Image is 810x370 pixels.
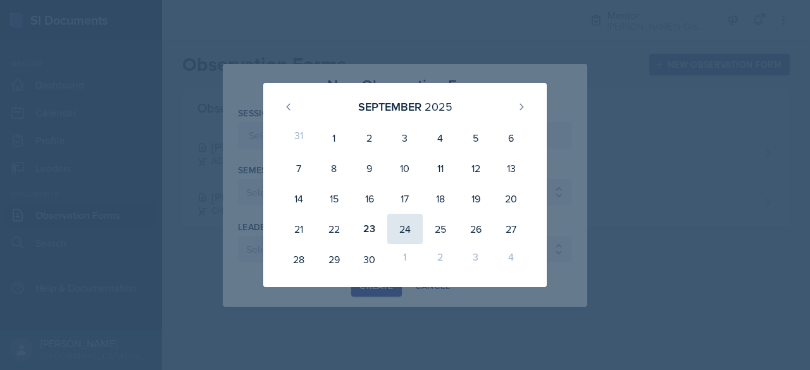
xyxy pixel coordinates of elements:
[425,98,452,115] div: 2025
[281,244,316,274] div: 28
[358,98,421,115] div: September
[494,153,529,183] div: 13
[281,183,316,214] div: 14
[423,214,458,244] div: 25
[458,153,494,183] div: 12
[387,123,423,153] div: 3
[352,214,387,244] div: 23
[281,123,316,153] div: 31
[494,214,529,244] div: 27
[281,214,316,244] div: 21
[423,123,458,153] div: 4
[352,153,387,183] div: 9
[387,214,423,244] div: 24
[494,123,529,153] div: 6
[281,153,316,183] div: 7
[458,244,494,274] div: 3
[458,123,494,153] div: 5
[316,153,352,183] div: 8
[494,244,529,274] div: 4
[423,153,458,183] div: 11
[458,214,494,244] div: 26
[387,244,423,274] div: 1
[352,123,387,153] div: 2
[387,183,423,214] div: 17
[352,183,387,214] div: 16
[352,244,387,274] div: 30
[316,244,352,274] div: 29
[316,214,352,244] div: 22
[423,244,458,274] div: 2
[316,183,352,214] div: 15
[316,123,352,153] div: 1
[387,153,423,183] div: 10
[458,183,494,214] div: 19
[423,183,458,214] div: 18
[494,183,529,214] div: 20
